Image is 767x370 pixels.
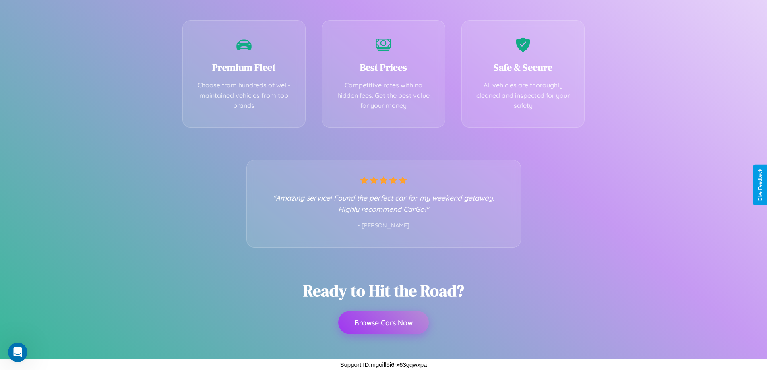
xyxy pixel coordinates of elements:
[8,343,27,362] iframe: Intercom live chat
[340,359,427,370] p: Support ID: mgoill5i6rx63gqwxpa
[757,169,763,201] div: Give Feedback
[303,280,464,302] h2: Ready to Hit the Road?
[474,80,573,111] p: All vehicles are thoroughly cleaned and inspected for your safety
[263,221,504,231] p: - [PERSON_NAME]
[195,80,294,111] p: Choose from hundreds of well-maintained vehicles from top brands
[195,61,294,74] h3: Premium Fleet
[474,61,573,74] h3: Safe & Secure
[263,192,504,215] p: "Amazing service! Found the perfect car for my weekend getaway. Highly recommend CarGo!"
[338,311,429,334] button: Browse Cars Now
[334,80,433,111] p: Competitive rates with no hidden fees. Get the best value for your money
[334,61,433,74] h3: Best Prices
